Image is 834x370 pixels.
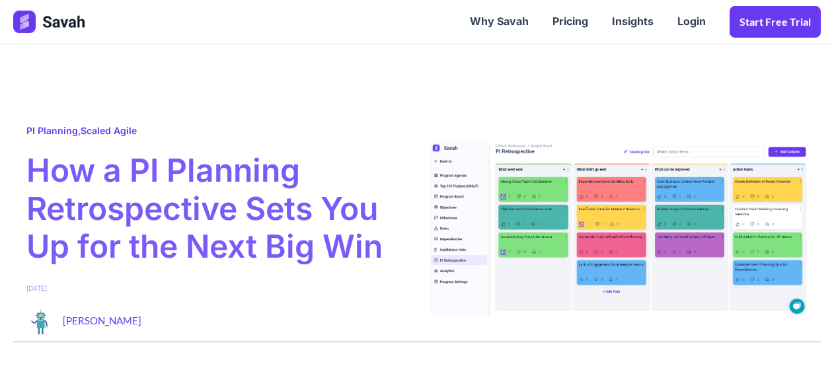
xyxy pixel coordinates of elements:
a: Insights [600,1,665,42]
a: Scaled Agile [81,125,137,136]
span: [PERSON_NAME] [63,309,141,328]
span: How a PI Planning Retrospective Sets You Up for the Next Big Win [26,151,404,266]
span: [DATE] [26,283,47,293]
a: Why Savah [458,1,541,42]
a: PI Planning [26,125,78,136]
span: , [26,124,137,138]
a: Login [665,1,718,42]
a: Start Free trial [730,6,821,38]
a: Pricing [541,1,600,42]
